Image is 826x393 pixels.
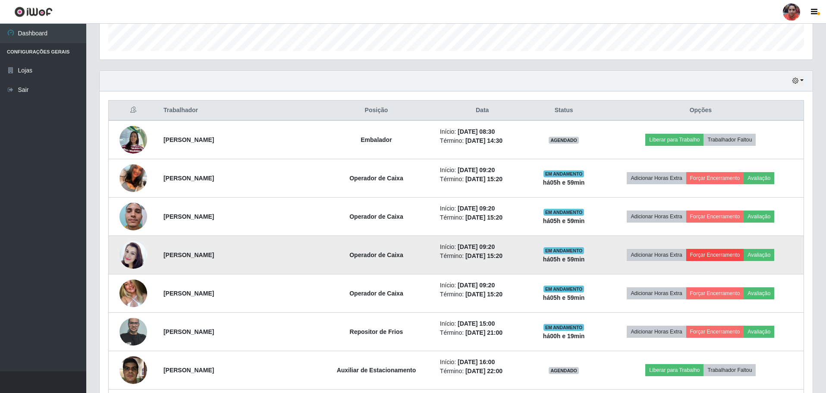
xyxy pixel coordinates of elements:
[119,275,147,311] img: 1758248889896.jpeg
[465,176,503,182] time: [DATE] 15:20
[465,137,503,144] time: [DATE] 14:30
[349,175,403,182] strong: Operador de Caixa
[119,198,147,235] img: 1736027711623.jpeg
[458,320,495,327] time: [DATE] 15:00
[549,137,579,144] span: AGENDADO
[163,175,214,182] strong: [PERSON_NAME]
[349,290,403,297] strong: Operador de Caixa
[440,358,525,367] li: Início:
[686,326,744,338] button: Forçar Encerramento
[158,101,318,121] th: Trabalhador
[163,328,214,335] strong: [PERSON_NAME]
[440,242,525,252] li: Início:
[458,167,495,173] time: [DATE] 09:20
[350,328,403,335] strong: Repositor de Frios
[627,287,686,299] button: Adicionar Horas Extra
[543,217,585,224] strong: há 05 h e 59 min
[686,249,744,261] button: Forçar Encerramento
[465,291,503,298] time: [DATE] 15:20
[440,213,525,222] li: Término:
[337,367,416,374] strong: Auxiliar de Estacionamento
[530,101,598,121] th: Status
[543,256,585,263] strong: há 05 h e 59 min
[458,128,495,135] time: [DATE] 08:30
[163,136,214,143] strong: [PERSON_NAME]
[543,179,585,186] strong: há 05 h e 59 min
[744,211,774,223] button: Avaliação
[458,282,495,289] time: [DATE] 09:20
[465,329,503,336] time: [DATE] 21:00
[627,326,686,338] button: Adicionar Horas Extra
[119,121,147,158] img: 1749147122191.jpeg
[627,211,686,223] button: Adicionar Horas Extra
[598,101,804,121] th: Opções
[645,134,704,146] button: Liberar para Trabalho
[686,172,744,184] button: Forçar Encerramento
[440,367,525,376] li: Término:
[744,172,774,184] button: Avaliação
[163,213,214,220] strong: [PERSON_NAME]
[440,175,525,184] li: Término:
[543,333,585,340] strong: há 00 h e 19 min
[458,358,495,365] time: [DATE] 16:00
[119,352,147,388] img: 1758582978081.jpeg
[119,154,147,203] img: 1704989686512.jpeg
[349,252,403,258] strong: Operador de Caixa
[440,328,525,337] li: Término:
[744,326,774,338] button: Avaliação
[465,252,503,259] time: [DATE] 15:20
[119,313,147,350] img: 1655148070426.jpeg
[704,364,756,376] button: Trabalhador Faltou
[543,286,584,292] span: EM ANDAMENTO
[744,287,774,299] button: Avaliação
[627,249,686,261] button: Adicionar Horas Extra
[361,136,392,143] strong: Embalador
[744,249,774,261] button: Avaliação
[440,290,525,299] li: Término:
[686,211,744,223] button: Forçar Encerramento
[458,243,495,250] time: [DATE] 09:20
[440,319,525,328] li: Início:
[645,364,704,376] button: Liberar para Trabalho
[465,368,503,374] time: [DATE] 22:00
[440,281,525,290] li: Início:
[440,127,525,136] li: Início:
[543,209,584,216] span: EM ANDAMENTO
[163,367,214,374] strong: [PERSON_NAME]
[465,214,503,221] time: [DATE] 15:20
[543,170,584,177] span: EM ANDAMENTO
[543,247,584,254] span: EM ANDAMENTO
[458,205,495,212] time: [DATE] 09:20
[119,230,147,280] img: 1753233779837.jpeg
[704,134,756,146] button: Trabalhador Faltou
[686,287,744,299] button: Forçar Encerramento
[163,290,214,297] strong: [PERSON_NAME]
[440,136,525,145] li: Término:
[543,294,585,301] strong: há 05 h e 59 min
[349,213,403,220] strong: Operador de Caixa
[163,252,214,258] strong: [PERSON_NAME]
[435,101,530,121] th: Data
[318,101,435,121] th: Posição
[440,166,525,175] li: Início:
[627,172,686,184] button: Adicionar Horas Extra
[440,252,525,261] li: Término:
[440,204,525,213] li: Início:
[549,367,579,374] span: AGENDADO
[543,324,584,331] span: EM ANDAMENTO
[14,6,53,17] img: CoreUI Logo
